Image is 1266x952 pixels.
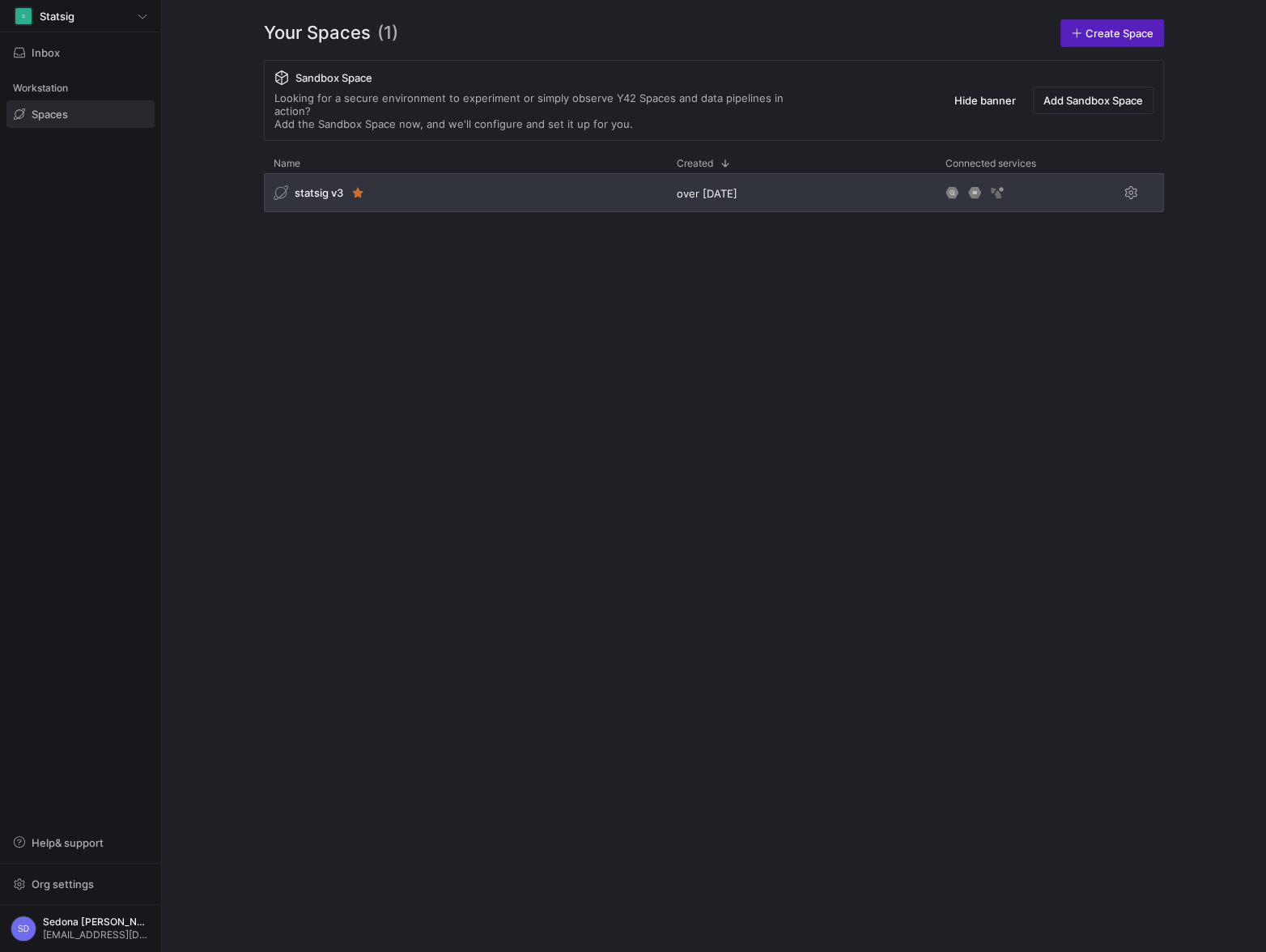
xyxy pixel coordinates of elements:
[11,916,36,941] div: SD
[15,8,32,24] div: S
[32,46,60,59] span: Inbox
[6,76,155,100] div: Workstation
[6,100,155,128] a: Spaces
[6,39,155,66] button: Inbox
[264,173,1164,219] div: Press SPACE to select this row.
[945,158,1036,169] span: Connected services
[6,879,155,892] a: Org settings
[6,829,155,856] button: Help& support
[944,87,1026,114] button: Hide banner
[295,186,343,199] span: statsig v3
[1043,94,1143,107] span: Add Sandbox Space
[32,878,94,890] span: Org settings
[295,71,372,84] span: Sandbox Space
[274,91,817,130] div: Looking for a secure environment to experiment or simply observe Y42 Spaces and data pipelines in...
[40,10,74,23] span: Statsig
[6,870,155,898] button: Org settings
[43,929,151,941] span: [EMAIL_ADDRESS][DOMAIN_NAME]
[377,19,398,47] span: (1)
[1060,19,1164,47] a: Create Space
[274,158,300,169] span: Name
[677,187,737,200] span: over [DATE]
[1085,27,1153,40] span: Create Space
[1033,87,1153,114] button: Add Sandbox Space
[677,158,713,169] span: Created
[6,912,155,946] button: SDSedona [PERSON_NAME][EMAIL_ADDRESS][DOMAIN_NAME]
[32,108,68,121] span: Spaces
[32,836,104,849] span: Help & support
[264,19,371,47] span: Your Spaces
[954,94,1016,107] span: Hide banner
[43,916,151,928] span: Sedona [PERSON_NAME]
